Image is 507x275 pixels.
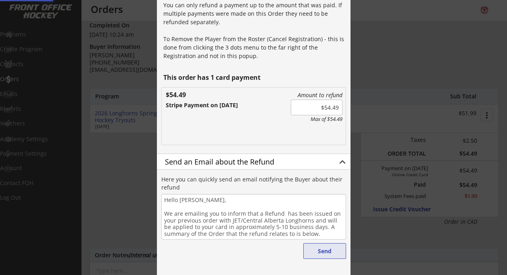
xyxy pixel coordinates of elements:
[291,116,342,123] div: Max of $54.49
[291,100,342,115] input: Amount to refund
[336,156,348,168] button: keyboard_arrow_up
[166,102,282,108] div: Stripe Payment on [DATE]
[303,243,346,259] button: Send
[291,92,342,99] div: Amount to refund
[161,175,346,191] div: Here you can quickly send an email notifying the Buyer about their refund
[165,158,324,165] div: Send an Email about the Refund
[166,92,207,98] div: $54.49
[163,74,346,81] div: This order has 1 card payment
